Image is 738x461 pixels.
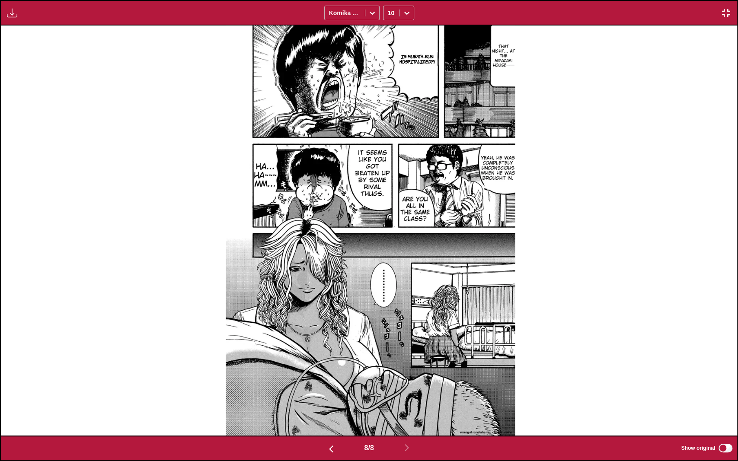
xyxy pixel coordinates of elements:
span: 8 / 8 [364,444,374,452]
p: IS MURATA-KUN HOSPITALIZED?! [391,52,443,66]
img: Previous page [326,444,336,454]
img: Download translated images [7,8,17,18]
input: Show original [719,444,732,452]
span: Show original [681,445,715,451]
img: Next page [402,442,412,453]
img: Manga Panel [226,25,515,436]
